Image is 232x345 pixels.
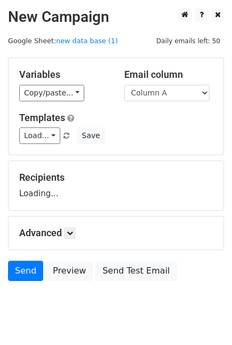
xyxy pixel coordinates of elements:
[8,37,118,45] small: Google Sheet:
[8,261,43,281] a: Send
[46,261,93,281] a: Preview
[124,69,213,81] h5: Email column
[19,172,213,199] div: Loading...
[19,69,108,81] h5: Variables
[153,37,224,45] a: Daily emails left: 50
[8,8,224,26] h2: New Campaign
[19,127,60,144] a: Load...
[95,261,177,281] a: Send Test Email
[19,172,213,183] h5: Recipients
[153,35,224,47] span: Daily emails left: 50
[56,37,118,45] a: new data base (1)
[77,127,105,144] button: Save
[19,227,213,239] h5: Advanced
[19,85,84,101] a: Copy/paste...
[19,112,65,123] a: Templates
